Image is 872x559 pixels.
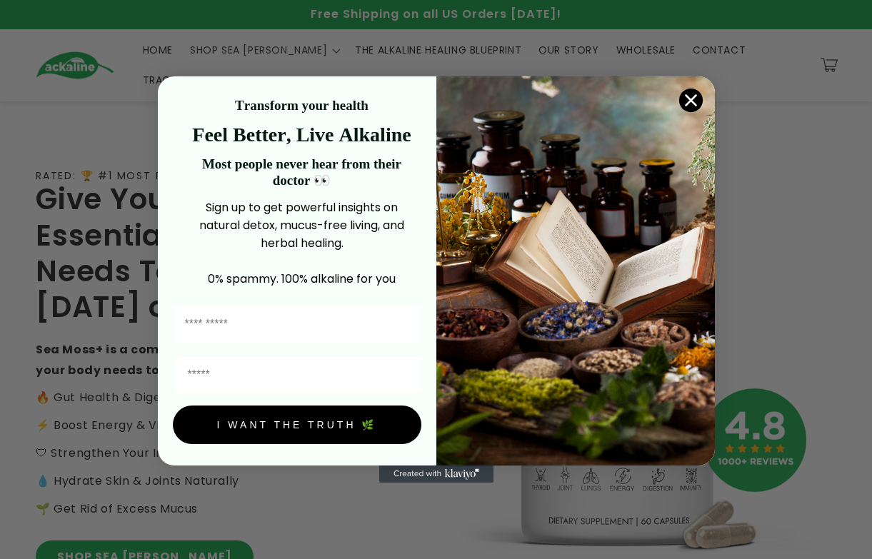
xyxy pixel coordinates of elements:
[176,357,421,393] input: Email
[235,98,369,113] strong: Transform your health
[436,76,715,465] img: 4a4a186a-b914-4224-87c7-990d8ecc9bca.jpeg
[183,270,421,288] p: 0% spammy. 100% alkaline for you
[173,306,421,343] input: First Name
[173,406,421,444] button: I WANT THE TRUTH 🌿
[678,88,703,113] button: Close dialog
[192,124,411,146] strong: Feel Better, Live Alkaline
[379,465,493,483] a: Created with Klaviyo - opens in a new tab
[202,156,401,188] strong: Most people never hear from their doctor 👀
[183,198,421,252] p: Sign up to get powerful insights on natural detox, mucus-free living, and herbal healing.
